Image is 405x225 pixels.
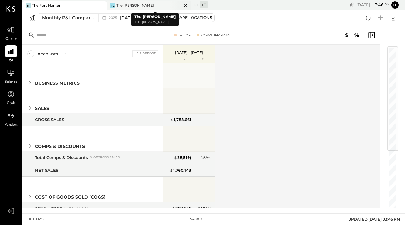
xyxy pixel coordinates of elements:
span: $ [170,117,174,122]
div: 21.00 [198,206,211,211]
span: 3 : 46 [371,2,383,8]
div: copy link [349,2,355,8]
div: Smoothed Data [201,33,229,37]
div: -- [203,117,211,122]
div: COST OF GOODS SOLD (COGS) [35,194,105,200]
div: v 4.38.0 [190,217,202,222]
span: $ [170,168,173,173]
div: Monthly P&L Comparison [42,15,95,21]
div: - 1.59 [200,155,211,161]
span: $ [174,155,177,160]
span: [DATE] - [DATE] [120,15,153,21]
div: Accounts [37,51,58,57]
div: % [193,57,213,62]
div: + 0 [200,1,208,8]
div: TP [26,3,31,8]
a: Balance [0,67,22,85]
div: The [PERSON_NAME] [116,3,154,8]
button: tf [391,1,399,9]
div: 1,788,661 [170,117,191,123]
div: SALES [35,105,49,111]
div: % of GROSS SALES [90,155,120,160]
span: P&L [7,58,15,63]
div: GROSS SALES [35,117,64,123]
div: Compare Locations [167,15,212,20]
span: % [208,206,211,211]
p: The [PERSON_NAME] [134,20,176,25]
span: UPDATED: [DATE] 03:45 PM [348,217,400,222]
div: -- [203,168,211,173]
div: Total Comps & Discounts [35,155,88,161]
span: pm [384,2,390,7]
p: [DATE] - [DATE] [175,50,203,55]
div: 369,556 [172,205,191,211]
span: Queue [5,36,17,42]
div: TC [110,3,115,8]
div: 1,760,143 [170,167,191,173]
div: Live Report [132,50,158,57]
button: Compare Locations [164,13,215,22]
div: The Port Hunter [32,3,61,8]
div: ( 28,519 ) [172,155,191,161]
div: For Me [178,33,191,37]
div: % of NET SALES [64,206,89,210]
div: BUSINESS METRICS [35,80,80,86]
div: TOTAL COGS [35,205,62,211]
a: Queue [0,24,22,42]
span: Balance [4,79,17,85]
button: Monthly P&L Comparison 2025[DATE] - [DATE] [39,13,159,22]
span: 2025 [109,16,119,20]
span: Vendors [4,122,18,128]
a: P&L [0,45,22,63]
div: Comps & Discounts [35,143,85,149]
div: [DATE] [356,2,390,8]
a: Cash [0,88,22,106]
b: The [PERSON_NAME] [134,14,176,19]
div: 116 items [27,217,44,222]
div: NET SALES [35,167,58,173]
span: $ [172,206,175,211]
span: Cash [7,101,15,106]
span: % [208,155,211,160]
a: Vendors [0,110,22,128]
div: $ [166,57,191,62]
